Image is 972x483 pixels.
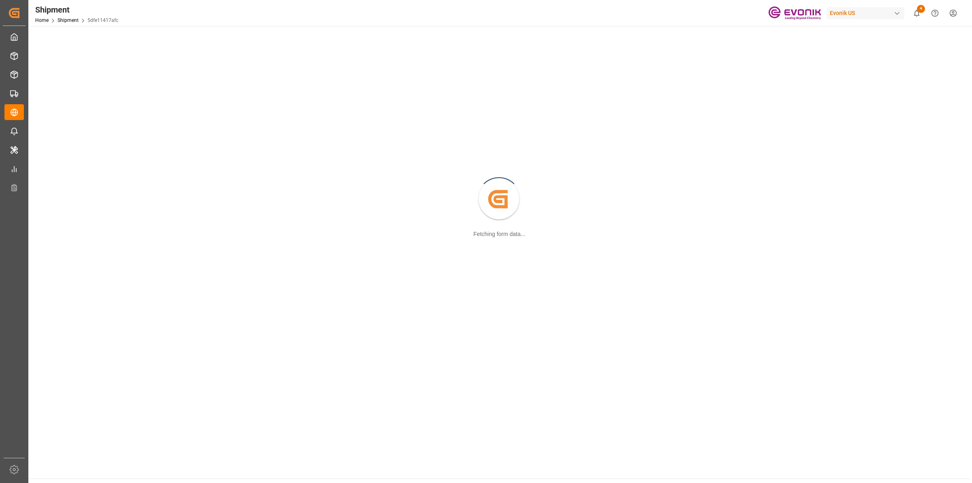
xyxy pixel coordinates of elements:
[473,230,525,238] div: Fetching form data...
[58,17,79,23] a: Shipment
[917,5,925,13] span: 4
[35,17,49,23] a: Home
[827,5,908,21] button: Evonik US
[768,6,821,20] img: Evonik-brand-mark-Deep-Purple-RGB.jpeg_1700498283.jpeg
[827,7,904,19] div: Evonik US
[926,4,944,22] button: Help Center
[908,4,926,22] button: show 4 new notifications
[35,4,118,16] div: Shipment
